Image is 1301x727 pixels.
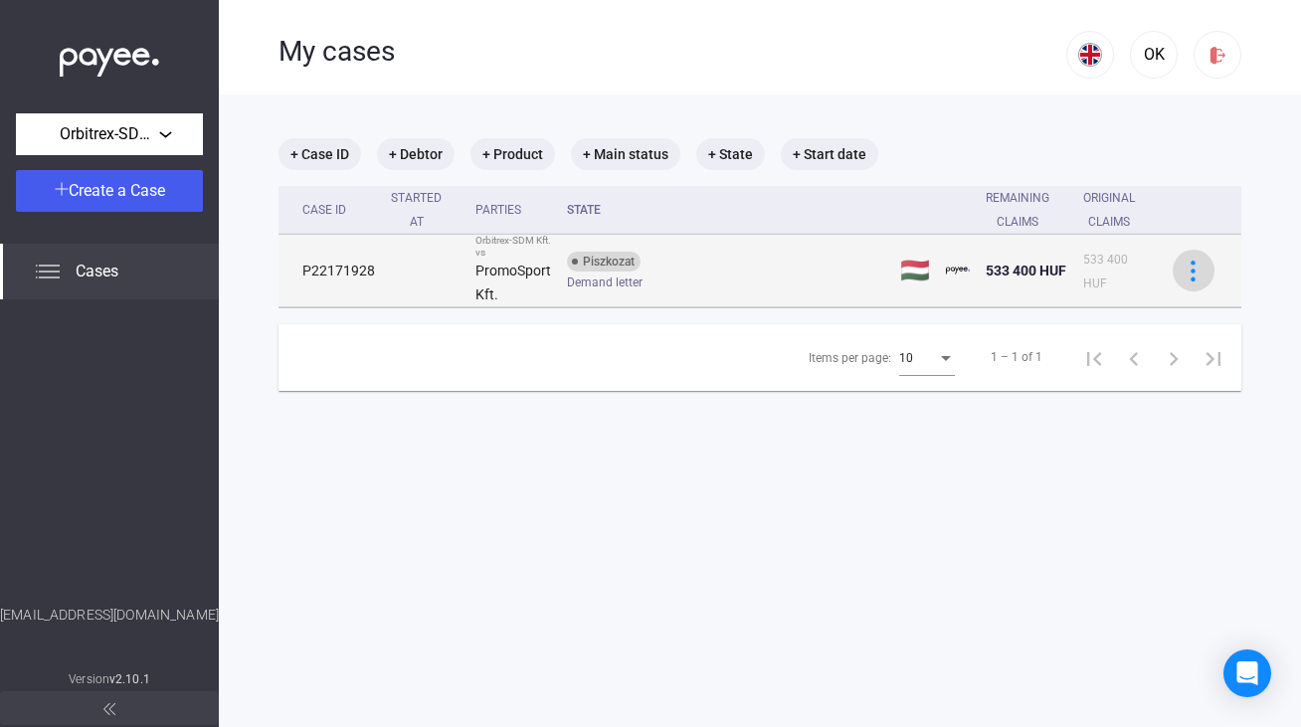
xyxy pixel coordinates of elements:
[946,259,970,282] img: payee-logo
[567,271,643,294] span: Demand letter
[279,35,1066,69] div: My cases
[475,263,551,302] strong: PromoSport Kft.
[1083,253,1128,290] span: 533 400 HUF
[279,138,361,170] mat-chip: + Case ID
[302,198,346,222] div: Case ID
[475,235,551,259] div: Orbitrex-SDM Kft. vs
[16,170,203,212] button: Create a Case
[809,346,891,370] div: Items per page:
[69,181,165,200] span: Create a Case
[1154,337,1194,377] button: Next page
[1066,31,1114,79] button: EN
[781,138,878,170] mat-chip: + Start date
[1208,45,1228,66] img: logout-red
[899,351,913,365] span: 10
[302,198,375,222] div: Case ID
[391,186,460,234] div: Started at
[55,182,69,196] img: plus-white.svg
[892,235,938,307] td: 🇭🇺
[1074,337,1114,377] button: First page
[1083,186,1153,234] div: Original Claims
[1194,337,1233,377] button: Last page
[475,198,521,222] div: Parties
[991,345,1042,369] div: 1 – 1 of 1
[470,138,555,170] mat-chip: + Product
[16,113,203,155] button: Orbitrex-SDM Kft.
[986,186,1067,234] div: Remaining Claims
[36,260,60,283] img: list.svg
[391,186,442,234] div: Started at
[1083,186,1135,234] div: Original Claims
[559,186,892,235] th: State
[377,138,455,170] mat-chip: + Debtor
[76,260,118,283] span: Cases
[279,235,383,307] td: P22171928
[103,703,115,715] img: arrow-double-left-grey.svg
[109,672,150,686] strong: v2.10.1
[1078,43,1102,67] img: EN
[1223,649,1271,697] div: Open Intercom Messenger
[60,122,159,146] span: Orbitrex-SDM Kft.
[571,138,680,170] mat-chip: + Main status
[1137,43,1171,67] div: OK
[1183,261,1204,281] img: more-blue
[60,37,159,78] img: white-payee-white-dot.svg
[1130,31,1178,79] button: OK
[1114,337,1154,377] button: Previous page
[1173,250,1214,291] button: more-blue
[1194,31,1241,79] button: logout-red
[696,138,765,170] mat-chip: + State
[567,252,641,272] div: Piszkozat
[986,263,1066,278] span: 533 400 HUF
[986,186,1049,234] div: Remaining Claims
[899,345,955,369] mat-select: Items per page:
[475,198,551,222] div: Parties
